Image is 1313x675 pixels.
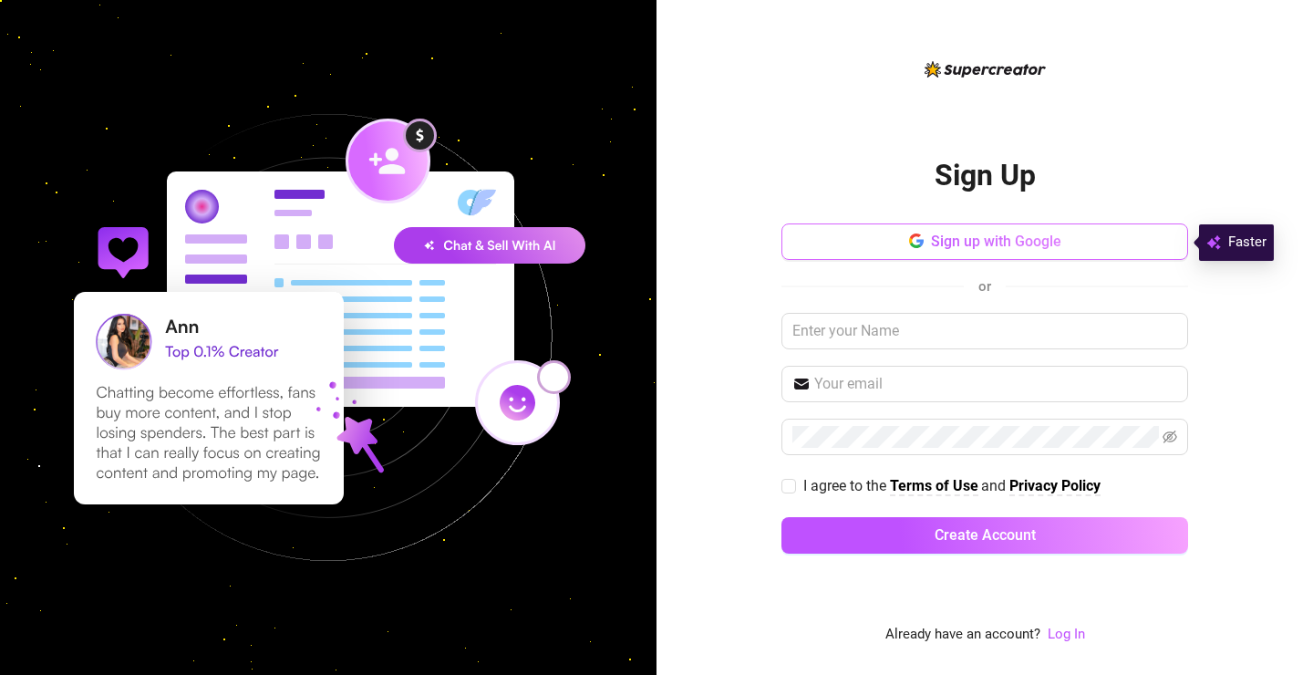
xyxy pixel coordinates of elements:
button: Create Account [781,517,1188,554]
span: or [978,278,991,295]
input: Enter your Name [781,313,1188,349]
a: Privacy Policy [1009,477,1101,496]
strong: Privacy Policy [1009,477,1101,494]
img: svg%3e [1206,232,1221,254]
span: Already have an account? [885,624,1040,646]
button: Sign up with Google [781,223,1188,260]
img: logo-BBDzfeDw.svg [925,61,1046,78]
span: I agree to the [803,477,890,494]
a: Log In [1048,626,1085,642]
input: Your email [814,373,1177,395]
span: and [981,477,1009,494]
span: Sign up with Google [931,233,1061,250]
strong: Terms of Use [890,477,978,494]
a: Terms of Use [890,477,978,496]
span: Faster [1228,232,1266,254]
h2: Sign Up [935,157,1036,194]
img: signup-background-D0MIrEPF.svg [13,22,644,653]
span: eye-invisible [1163,430,1177,444]
span: Create Account [935,526,1036,544]
a: Log In [1048,624,1085,646]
